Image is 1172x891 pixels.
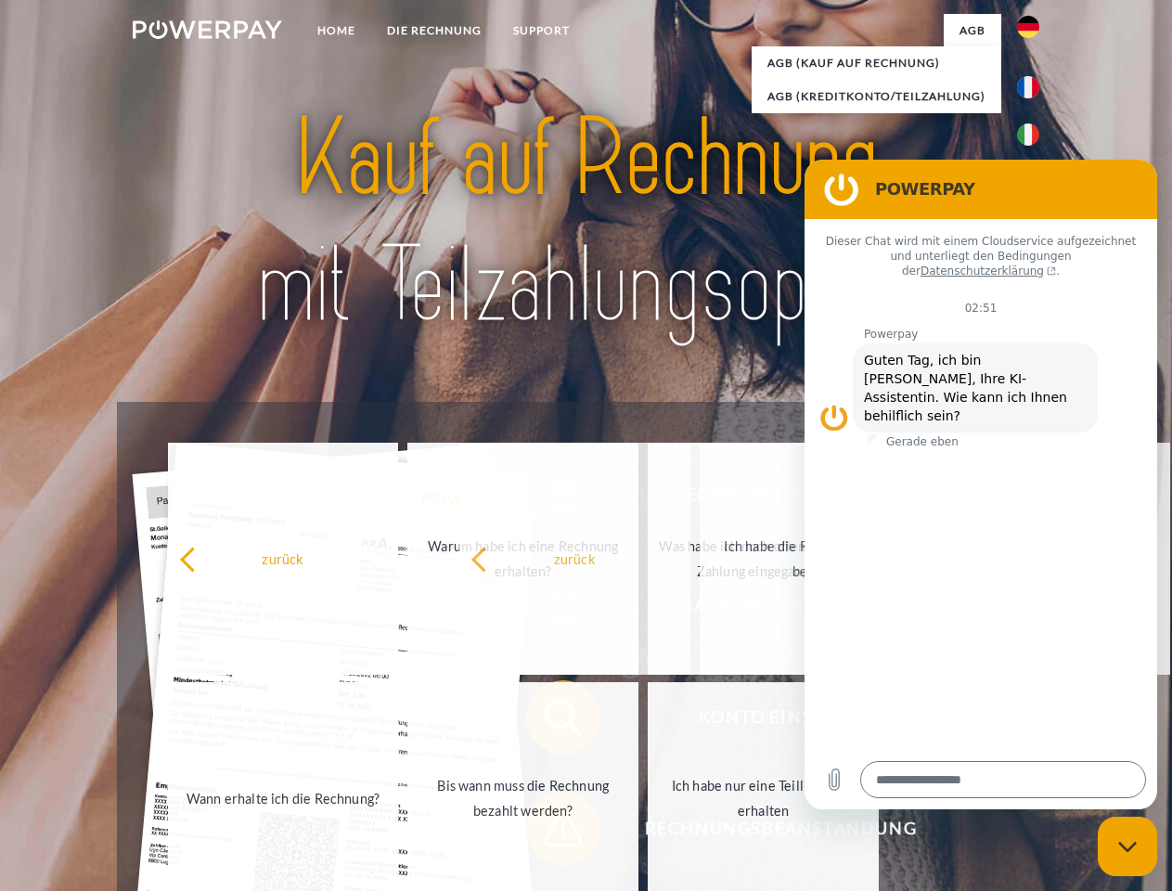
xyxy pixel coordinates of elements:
img: logo-powerpay-white.svg [133,20,282,39]
iframe: Messaging-Fenster [805,160,1157,809]
div: zurück [470,546,679,571]
div: Warum habe ich eine Rechnung erhalten? [419,534,627,584]
a: DIE RECHNUNG [371,14,497,47]
img: it [1017,123,1039,146]
a: AGB (Kreditkonto/Teilzahlung) [752,80,1001,113]
a: agb [944,14,1001,47]
div: Wann erhalte ich die Rechnung? [179,785,388,810]
div: Ich habe die Rechnung bereits bezahlt [711,534,920,584]
div: zurück [179,546,388,571]
img: title-powerpay_de.svg [177,89,995,355]
img: fr [1017,76,1039,98]
a: AGB (Kauf auf Rechnung) [752,46,1001,80]
iframe: Schaltfläche zum Öffnen des Messaging-Fensters; Konversation läuft [1098,817,1157,876]
a: SUPPORT [497,14,586,47]
a: Home [302,14,371,47]
div: Ich habe nur eine Teillieferung erhalten [659,773,868,823]
div: Bis wann muss die Rechnung bezahlt werden? [419,773,627,823]
img: de [1017,16,1039,38]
